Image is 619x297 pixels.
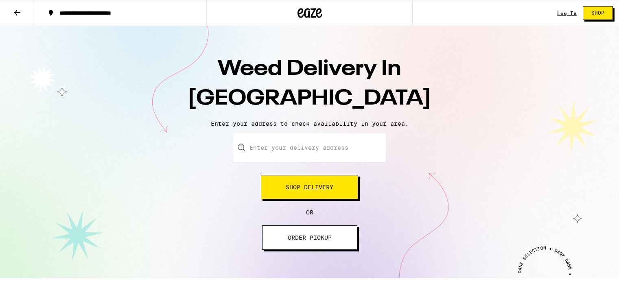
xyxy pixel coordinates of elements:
[306,209,313,216] span: OR
[286,184,333,190] span: Shop Delivery
[8,120,611,127] p: Enter your address to check availability in your area.
[557,11,577,16] a: Log In
[188,88,431,109] span: [GEOGRAPHIC_DATA]
[261,175,358,199] button: Shop Delivery
[577,6,619,20] a: Shop
[262,225,357,250] button: ORDER PICKUP
[167,55,452,114] h1: Weed Delivery In
[583,6,613,20] button: Shop
[288,235,332,240] span: ORDER PICKUP
[233,133,386,162] input: Enter your delivery address
[591,11,604,15] span: Shop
